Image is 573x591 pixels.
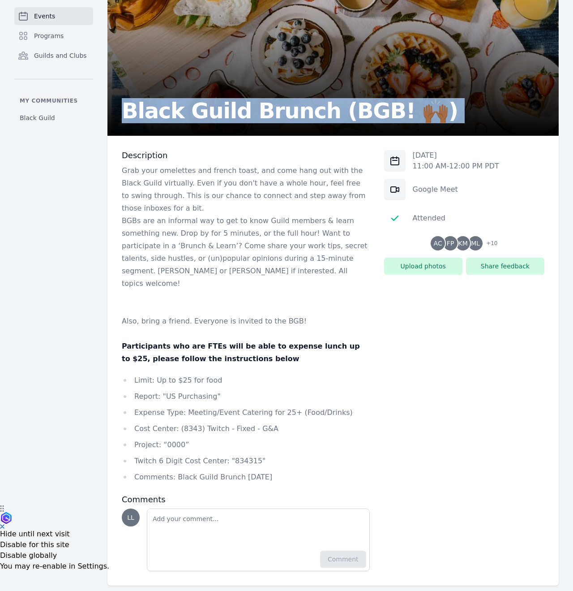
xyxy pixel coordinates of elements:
p: My communities [14,97,93,104]
span: + 10 [481,238,497,250]
p: Also, bring a friend. Everyone is invited to the BGB! [122,315,370,328]
li: Limit: Up to $25 for food [122,374,370,387]
a: Black Guild [14,110,93,126]
span: AC [434,240,442,246]
button: Share feedback [466,258,544,275]
li: Cost Center: (8343) Twitch - Fixed - G&A [122,423,370,435]
a: Events [14,7,93,25]
button: Upload photos [384,258,462,275]
span: KM [458,240,467,246]
li: Twitch 6 Digit Cost Center: "834315" [122,455,370,467]
li: Comments: Black Guild Brunch [DATE] [122,471,370,483]
span: LL [127,514,134,521]
h3: Comments [122,494,370,505]
h2: Black Guild Brunch (BGB! 🙌🏾) [122,100,458,121]
span: Programs [34,31,64,40]
a: Google Meet [413,185,458,194]
span: Events [34,12,55,21]
span: Guilds and Clubs [34,51,87,60]
span: FP [447,240,454,246]
nav: Sidebar [14,7,93,126]
li: Report: "US Purchasing" [122,390,370,403]
button: Comment [320,551,366,568]
li: Project: “0000” [122,439,370,451]
p: [DATE] [413,150,499,161]
span: ML [471,240,480,246]
p: Grab your omelettes and french toast, and come hang out with the Black Guild virtually. Even if y... [122,164,370,215]
p: BGBs are an informal way to get to know Guild members & learn something new. Drop by for 5 minute... [122,215,370,290]
a: Programs [14,27,93,45]
strong: Participants who are FTEs will be able to expense lunch up to $25, please follow the instructions... [122,342,360,363]
p: 11:00 AM - 12:00 PM PDT [413,161,499,172]
a: Guilds and Clubs [14,47,93,65]
li: Expense Type: Meeting/Event Catering for 25+ (Food/Drinks) [122,406,370,419]
div: Attended [413,213,445,224]
h3: Description [122,150,370,161]
span: Black Guild [20,113,55,122]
